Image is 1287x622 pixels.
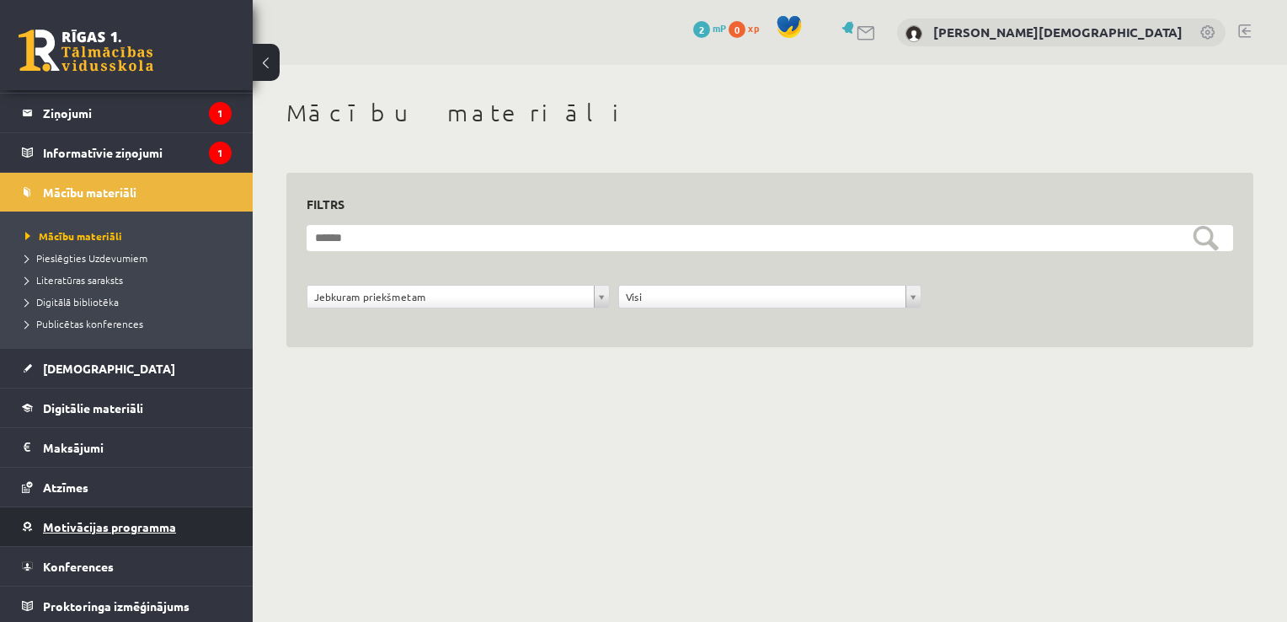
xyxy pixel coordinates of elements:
span: Konferences [43,559,114,574]
a: Motivācijas programma [22,507,232,546]
span: Motivācijas programma [43,519,176,534]
span: Proktoringa izmēģinājums [43,598,190,614]
a: [PERSON_NAME][DEMOGRAPHIC_DATA] [933,24,1183,40]
span: Pieslēgties Uzdevumiem [25,251,147,265]
span: Publicētas konferences [25,317,143,330]
a: 2 mP [693,21,726,35]
a: Ziņojumi1 [22,94,232,132]
a: Informatīvie ziņojumi1 [22,133,232,172]
a: Digitālā bibliotēka [25,294,236,309]
a: 0 xp [729,21,767,35]
span: Jebkuram priekšmetam [314,286,587,308]
span: Mācību materiāli [25,229,122,243]
legend: Informatīvie ziņojumi [43,133,232,172]
span: [DEMOGRAPHIC_DATA] [43,361,175,376]
a: Publicētas konferences [25,316,236,331]
span: Literatūras saraksts [25,273,123,287]
i: 1 [209,142,232,164]
span: 2 [693,21,710,38]
i: 1 [209,102,232,125]
span: Atzīmes [43,480,88,495]
a: Digitālie materiāli [22,389,232,427]
span: Visi [626,286,899,308]
a: Atzīmes [22,468,232,507]
span: Mācību materiāli [43,185,136,200]
span: xp [748,21,759,35]
a: Maksājumi [22,428,232,467]
a: Literatūras saraksts [25,272,236,287]
span: Digitālie materiāli [43,400,143,416]
img: Signija Jermacāne [905,25,922,42]
h1: Mācību materiāli [286,99,1253,127]
legend: Ziņojumi [43,94,232,132]
a: Konferences [22,547,232,586]
span: mP [713,21,726,35]
a: Pieslēgties Uzdevumiem [25,250,236,265]
a: Mācību materiāli [25,228,236,244]
span: Digitālā bibliotēka [25,295,119,308]
span: 0 [729,21,745,38]
h3: Filtrs [307,193,1213,216]
a: Rīgas 1. Tālmācības vidusskola [19,29,153,72]
a: Mācību materiāli [22,173,232,212]
a: [DEMOGRAPHIC_DATA] [22,349,232,388]
legend: Maksājumi [43,428,232,467]
a: Visi [619,286,921,308]
a: Jebkuram priekšmetam [307,286,609,308]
